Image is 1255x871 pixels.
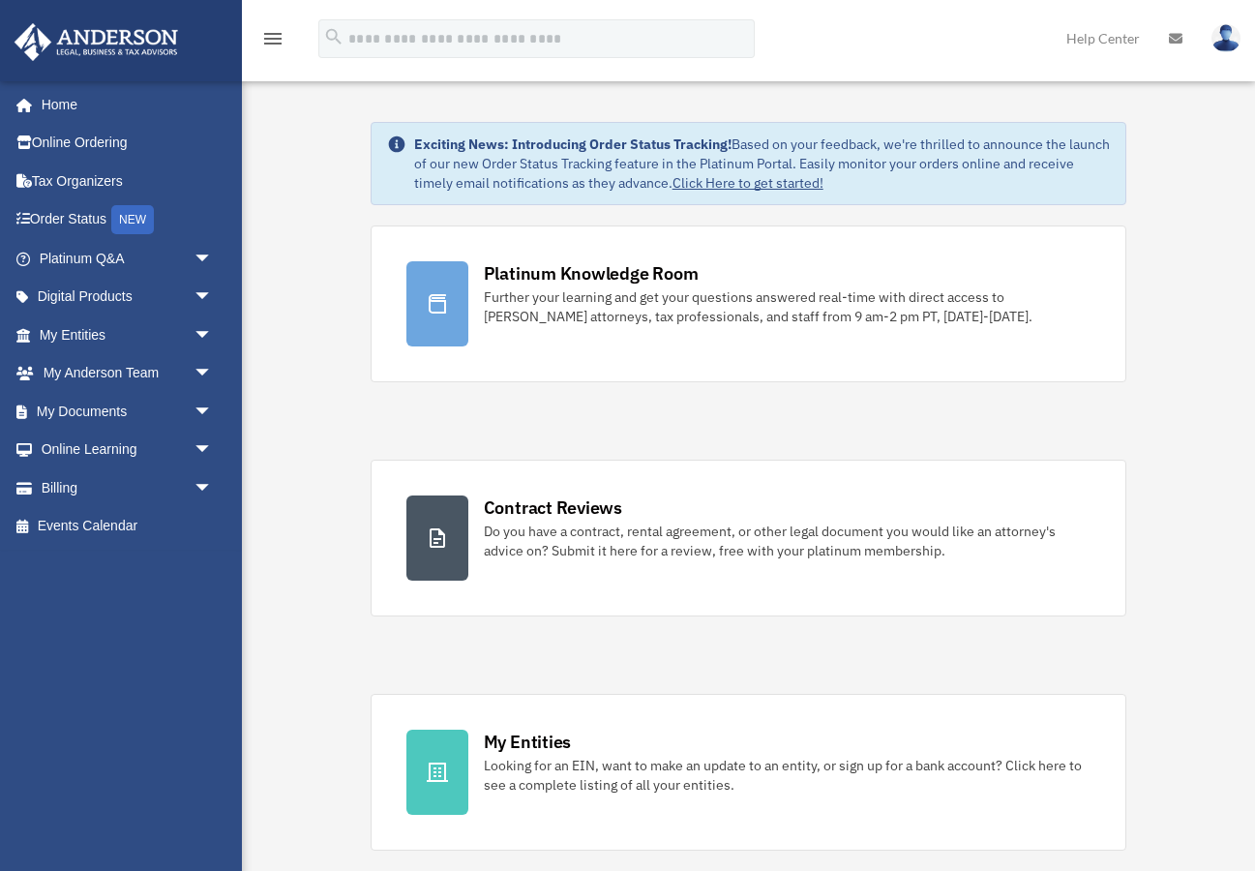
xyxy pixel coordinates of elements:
img: Anderson Advisors Platinum Portal [9,23,184,61]
a: Click Here to get started! [672,174,823,192]
a: Order StatusNEW [14,200,242,240]
i: menu [261,27,284,50]
a: Platinum Q&Aarrow_drop_down [14,239,242,278]
div: Platinum Knowledge Room [484,261,699,285]
span: arrow_drop_down [194,392,232,432]
span: arrow_drop_down [194,468,232,508]
a: My Anderson Teamarrow_drop_down [14,354,242,393]
img: User Pic [1211,24,1240,52]
a: My Entities Looking for an EIN, want to make an update to an entity, or sign up for a bank accoun... [371,694,1127,851]
strong: Exciting News: Introducing Order Status Tracking! [414,135,732,153]
a: Contract Reviews Do you have a contract, rental agreement, or other legal document you would like... [371,460,1127,616]
a: Events Calendar [14,507,242,546]
div: Based on your feedback, we're thrilled to announce the launch of our new Order Status Tracking fe... [414,135,1111,193]
a: Home [14,85,232,124]
div: Looking for an EIN, want to make an update to an entity, or sign up for a bank account? Click her... [484,756,1091,795]
a: Online Learningarrow_drop_down [14,431,242,469]
a: menu [261,34,284,50]
span: arrow_drop_down [194,239,232,279]
div: Contract Reviews [484,496,622,520]
a: Online Ordering [14,124,242,163]
span: arrow_drop_down [194,431,232,470]
a: Billingarrow_drop_down [14,468,242,507]
span: arrow_drop_down [194,315,232,355]
a: My Documentsarrow_drop_down [14,392,242,431]
div: Further your learning and get your questions answered real-time with direct access to [PERSON_NAM... [484,287,1091,326]
a: Platinum Knowledge Room Further your learning and get your questions answered real-time with dire... [371,225,1127,382]
div: My Entities [484,730,571,754]
a: My Entitiesarrow_drop_down [14,315,242,354]
span: arrow_drop_down [194,278,232,317]
i: search [323,26,344,47]
span: arrow_drop_down [194,354,232,394]
div: Do you have a contract, rental agreement, or other legal document you would like an attorney's ad... [484,522,1091,560]
div: NEW [111,205,154,234]
a: Digital Productsarrow_drop_down [14,278,242,316]
a: Tax Organizers [14,162,242,200]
